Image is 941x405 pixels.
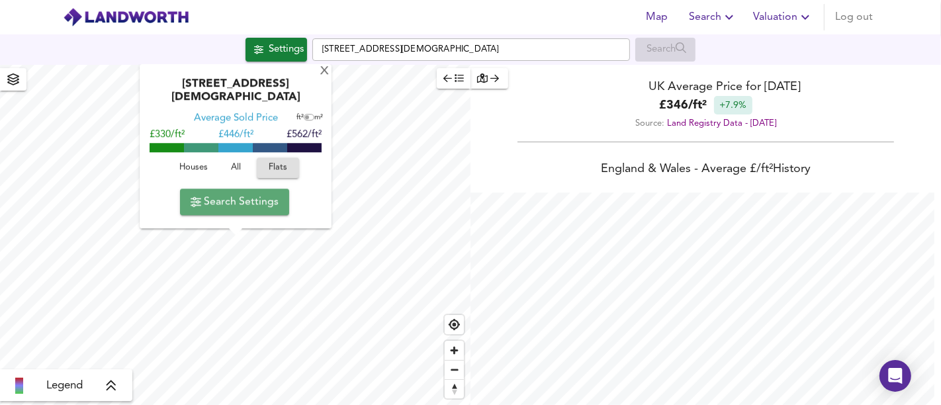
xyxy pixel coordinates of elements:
img: logo [63,7,189,27]
span: Search Settings [191,193,279,211]
span: Legend [46,378,83,394]
button: Zoom out [445,360,464,379]
span: £330/ft² [150,130,185,140]
button: Settings [246,38,307,62]
span: Map [641,8,673,26]
div: UK Average Price for [DATE] [470,78,941,96]
span: £ 446/ft² [218,130,253,140]
button: Find my location [445,315,464,334]
span: m² [314,114,323,122]
div: X [319,66,330,78]
div: Average Sold Price [194,112,278,126]
span: All [218,161,253,176]
span: Houses [175,161,211,176]
span: Flats [263,161,292,176]
button: Search [684,4,742,30]
span: Valuation [753,8,813,26]
div: Click to configure Search Settings [246,38,307,62]
span: Reset bearing to north [445,380,464,398]
span: Zoom out [445,361,464,379]
div: [STREET_ADDRESS][DEMOGRAPHIC_DATA] [146,78,325,112]
button: Search Settings [180,189,289,215]
div: +7.9% [714,96,752,114]
div: Open Intercom Messenger [879,360,911,392]
button: All [214,158,257,179]
button: Valuation [748,4,819,30]
button: Zoom in [445,341,464,360]
div: Enable a Source before running a Search [635,38,695,62]
button: Map [636,4,678,30]
button: Reset bearing to north [445,379,464,398]
span: ft² [296,114,304,122]
span: £562/ft² [287,130,322,140]
button: Flats [257,158,299,179]
div: Settings [269,41,304,58]
div: England & Wales - Average £/ ft² History [470,161,941,179]
button: Log out [830,4,878,30]
input: Enter a location... [312,38,630,61]
div: Source: [470,114,941,132]
span: Log out [835,8,873,26]
span: Search [689,8,737,26]
a: Land Registry Data - [DATE] [667,119,776,128]
button: Houses [172,158,214,179]
b: £ 346 / ft² [660,97,707,114]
